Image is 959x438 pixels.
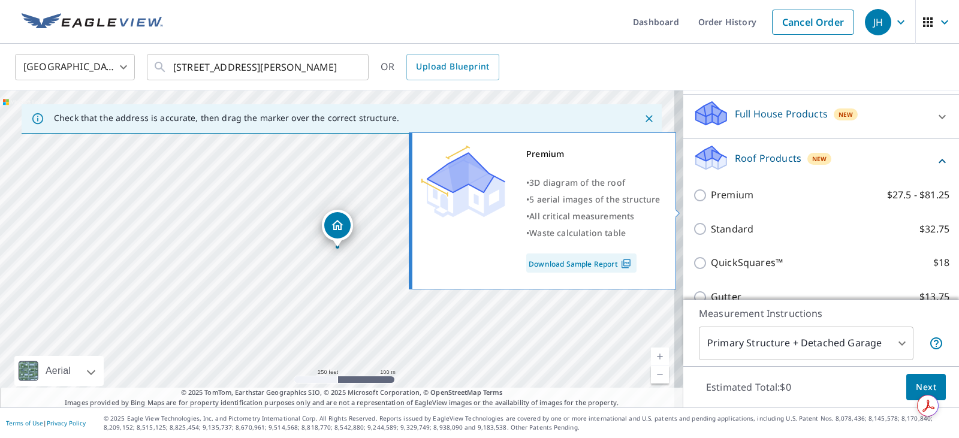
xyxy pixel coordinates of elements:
[14,356,104,386] div: Aerial
[381,54,499,80] div: OR
[529,177,625,188] span: 3D diagram of the roof
[526,253,637,273] a: Download Sample Report
[6,419,43,427] a: Terms of Use
[54,113,399,123] p: Check that the address is accurate, then drag the marker over the correct structure.
[919,222,949,237] p: $32.75
[526,174,661,191] div: •
[421,146,505,218] img: Premium
[906,374,946,401] button: Next
[529,227,626,238] span: Waste calculation table
[15,50,135,84] div: [GEOGRAPHIC_DATA]
[919,289,949,304] p: $13.75
[526,146,661,162] div: Premium
[641,111,657,126] button: Close
[693,144,949,178] div: Roof ProductsNew
[104,414,953,432] p: © 2025 Eagle View Technologies, Inc. and Pictometry International Corp. All Rights Reserved. Repo...
[529,194,660,205] span: 5 aerial images of the structure
[322,210,353,247] div: Dropped pin, building 1, Residential property, 226 Montelluna Dr North Venice, FL 34275
[711,255,783,270] p: QuickSquares™
[47,419,86,427] a: Privacy Policy
[865,9,891,35] div: JH
[618,258,634,269] img: Pdf Icon
[693,99,949,134] div: Full House ProductsNew
[916,380,936,395] span: Next
[651,348,669,365] a: Current Level 17, Zoom In
[526,191,661,208] div: •
[430,388,481,397] a: OpenStreetMap
[699,327,913,360] div: Primary Structure + Detached Garage
[735,107,828,121] p: Full House Products
[711,222,753,237] p: Standard
[839,110,854,119] span: New
[406,54,499,80] a: Upload Blueprint
[6,419,86,427] p: |
[812,154,827,164] span: New
[173,50,344,84] input: Search by address or latitude-longitude
[22,13,163,31] img: EV Logo
[529,210,634,222] span: All critical measurements
[933,255,949,270] p: $18
[651,365,669,383] a: Current Level 17, Zoom Out
[711,289,741,304] p: Gutter
[181,388,503,398] span: © 2025 TomTom, Earthstar Geographics SIO, © 2025 Microsoft Corporation, ©
[735,151,801,165] p: Roof Products
[887,188,949,203] p: $27.5 - $81.25
[42,356,74,386] div: Aerial
[772,10,854,35] a: Cancel Order
[929,336,943,351] span: Your report will include the primary structure and a detached garage if one exists.
[526,225,661,241] div: •
[699,306,943,321] p: Measurement Instructions
[526,208,661,225] div: •
[483,388,503,397] a: Terms
[711,188,753,203] p: Premium
[696,374,801,400] p: Estimated Total: $0
[416,59,489,74] span: Upload Blueprint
